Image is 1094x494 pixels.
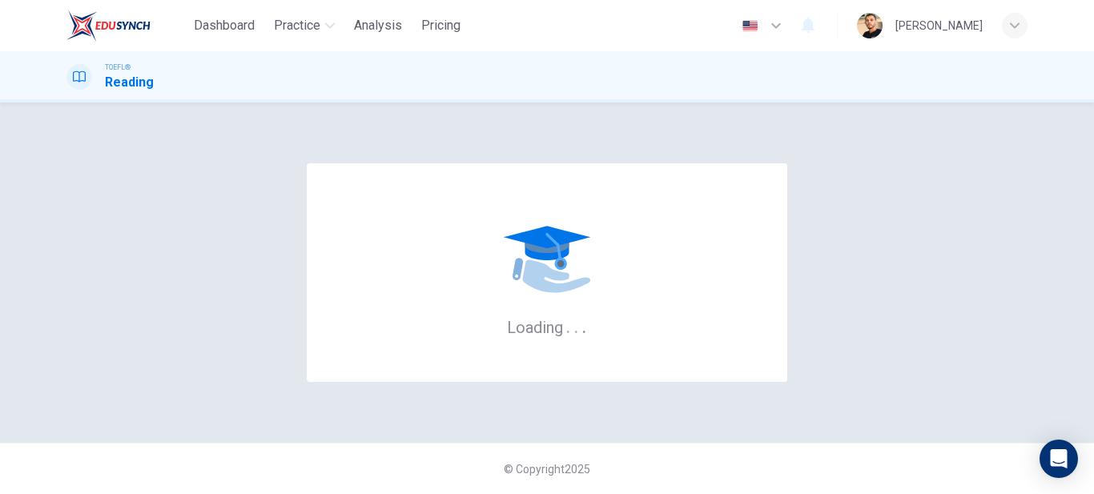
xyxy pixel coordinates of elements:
a: EduSynch logo [66,10,187,42]
span: Analysis [354,16,402,35]
img: Profile picture [857,13,883,38]
span: Dashboard [194,16,255,35]
h6: Loading [507,316,587,337]
span: Pricing [421,16,461,35]
button: Practice [267,11,341,40]
span: Practice [274,16,320,35]
button: Analysis [348,11,408,40]
h1: Reading [105,73,154,92]
button: Pricing [415,11,467,40]
h6: . [565,312,571,339]
img: EduSynch logo [66,10,151,42]
h6: . [573,312,579,339]
div: Open Intercom Messenger [1040,440,1078,478]
h6: . [581,312,587,339]
span: © Copyright 2025 [504,463,590,476]
span: TOEFL® [105,62,131,73]
div: [PERSON_NAME] [895,16,983,35]
button: Dashboard [187,11,261,40]
img: en [740,20,760,32]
